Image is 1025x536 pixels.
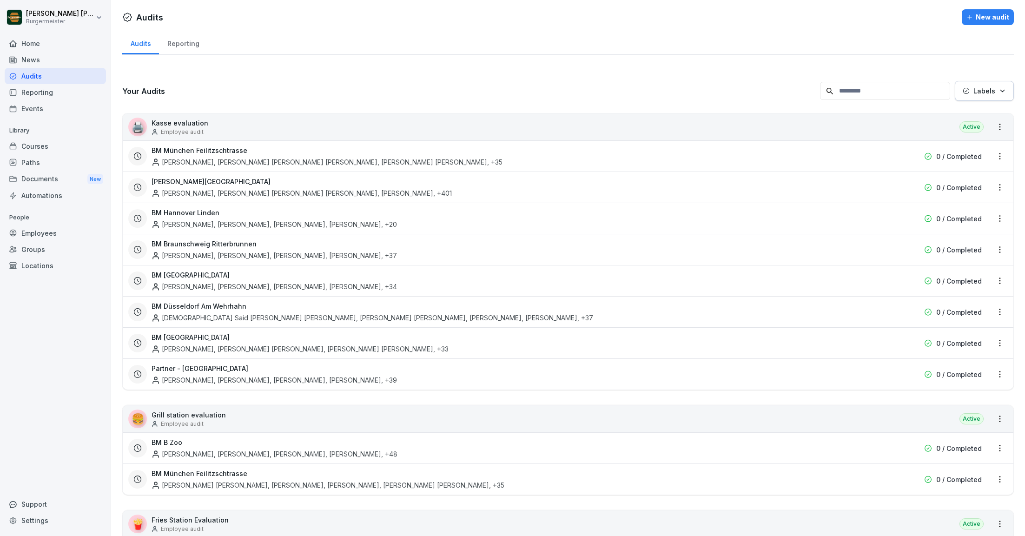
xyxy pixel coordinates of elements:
[973,86,995,96] p: Labels
[5,138,106,154] a: Courses
[152,208,219,218] h3: BM Hannover Linden
[152,449,397,459] div: [PERSON_NAME], [PERSON_NAME], [PERSON_NAME], [PERSON_NAME] , +48
[966,12,1009,22] div: New audit
[5,187,106,204] a: Automations
[152,219,397,229] div: [PERSON_NAME], [PERSON_NAME], [PERSON_NAME], [PERSON_NAME] , +20
[955,81,1014,101] button: Labels
[159,31,207,54] a: Reporting
[152,177,271,186] h3: [PERSON_NAME][GEOGRAPHIC_DATA]
[936,307,982,317] p: 0 / Completed
[5,512,106,529] a: Settings
[936,443,982,453] p: 0 / Completed
[936,214,982,224] p: 0 / Completed
[128,515,147,533] div: 🍟
[152,364,248,373] h3: Partner - [GEOGRAPHIC_DATA]
[161,525,204,533] p: Employee audit
[959,413,984,424] div: Active
[936,245,982,255] p: 0 / Completed
[161,420,204,428] p: Employee audit
[122,86,815,96] h3: Your Audits
[5,241,106,258] a: Groups
[152,313,593,323] div: [DEMOGRAPHIC_DATA] Said [PERSON_NAME] [PERSON_NAME], [PERSON_NAME] [PERSON_NAME], [PERSON_NAME], ...
[161,128,204,136] p: Employee audit
[152,480,504,490] div: [PERSON_NAME] [PERSON_NAME], [PERSON_NAME], [PERSON_NAME], [PERSON_NAME] [PERSON_NAME] , +35
[152,375,397,385] div: [PERSON_NAME], [PERSON_NAME], [PERSON_NAME], [PERSON_NAME] , +39
[152,301,246,311] h3: BM Düsseldorf Am Wehrhahn
[152,469,247,478] h3: BM München Feilitzschtrasse
[152,239,257,249] h3: BM Braunschweig Ritterbrunnen
[959,518,984,529] div: Active
[26,10,94,18] p: [PERSON_NAME] [PERSON_NAME] [PERSON_NAME]
[5,171,106,188] div: Documents
[152,410,226,420] p: Grill station evaluation
[936,276,982,286] p: 0 / Completed
[5,35,106,52] a: Home
[122,31,159,54] a: Audits
[5,496,106,512] div: Support
[152,157,503,167] div: [PERSON_NAME], [PERSON_NAME] [PERSON_NAME] [PERSON_NAME], [PERSON_NAME] [PERSON_NAME] , +35
[959,121,984,132] div: Active
[26,18,94,25] p: Burgermeister
[5,154,106,171] a: Paths
[936,370,982,379] p: 0 / Completed
[936,183,982,192] p: 0 / Completed
[5,52,106,68] a: News
[152,188,452,198] div: [PERSON_NAME], [PERSON_NAME] [PERSON_NAME] [PERSON_NAME], [PERSON_NAME] , +401
[152,344,449,354] div: [PERSON_NAME], [PERSON_NAME] [PERSON_NAME], [PERSON_NAME] [PERSON_NAME] , +33
[5,123,106,138] p: Library
[962,9,1014,25] button: New audit
[152,118,208,128] p: Kasse evaluation
[5,210,106,225] p: People
[128,118,147,136] div: 🖨️
[152,437,182,447] h3: BM B Zoo
[152,270,230,280] h3: BM [GEOGRAPHIC_DATA]
[136,11,163,24] h1: Audits
[5,84,106,100] a: Reporting
[5,258,106,274] a: Locations
[152,282,397,291] div: [PERSON_NAME], [PERSON_NAME], [PERSON_NAME], [PERSON_NAME] , +34
[5,225,106,241] a: Employees
[5,100,106,117] a: Events
[87,174,103,185] div: New
[936,338,982,348] p: 0 / Completed
[152,332,230,342] h3: BM [GEOGRAPHIC_DATA]
[152,146,247,155] h3: BM München Feilitzschtrasse
[152,515,229,525] p: Fries Station Evaluation
[936,475,982,484] p: 0 / Completed
[128,410,147,428] div: 🍔
[936,152,982,161] p: 0 / Completed
[5,68,106,84] a: Audits
[5,171,106,188] a: DocumentsNew
[152,251,397,260] div: [PERSON_NAME], [PERSON_NAME], [PERSON_NAME], [PERSON_NAME] , +37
